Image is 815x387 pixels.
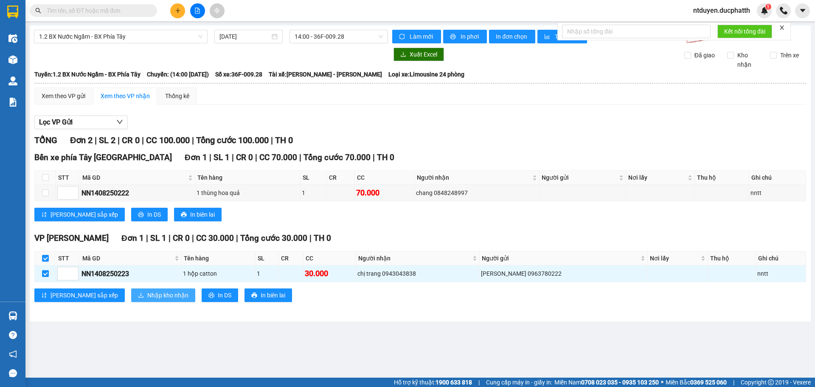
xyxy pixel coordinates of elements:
span: question-circle [9,331,17,339]
td: NN1408250222 [80,185,195,201]
th: CC [355,171,415,185]
span: Miền Nam [554,378,659,387]
div: 70.000 [356,187,413,199]
button: In đơn chọn [489,30,535,43]
span: | [309,233,312,243]
span: 1 [767,4,770,10]
span: In đơn chọn [496,32,528,41]
button: Kết nối tổng đài [717,25,772,38]
span: file-add [194,8,200,14]
span: [PERSON_NAME] sắp xếp [51,210,118,219]
button: printerIn biên lai [174,208,222,221]
button: printerIn DS [202,288,238,302]
span: down [116,119,123,125]
span: [PERSON_NAME] sắp xếp [51,291,118,300]
span: Làm mới [410,32,434,41]
span: CC 30.000 [196,233,234,243]
button: sort-ascending[PERSON_NAME] sắp xếp [34,208,125,221]
button: caret-down [795,3,810,18]
span: | [192,233,194,243]
span: | [232,153,234,162]
span: SL 2 [99,135,115,145]
th: Thu hộ [695,171,749,185]
span: 14:00 - 36F-009.28 [295,30,383,43]
span: In DS [218,291,231,300]
span: download [138,292,144,299]
div: NN1408250223 [81,268,180,279]
span: | [299,153,301,162]
button: printerIn biên lai [244,288,292,302]
span: CR 0 [173,233,190,243]
span: Đơn 2 [70,135,93,145]
th: CC [304,251,356,266]
span: | [255,153,257,162]
span: notification [9,350,17,358]
span: | [146,233,148,243]
div: NN1408250222 [81,188,194,198]
span: search [35,8,41,14]
span: TỔNG [34,135,57,145]
span: | [95,135,97,145]
div: nntt [757,269,804,278]
div: chị trang 0943043838 [357,269,478,278]
strong: 0369 525 060 [690,379,727,386]
img: phone-icon [780,7,787,14]
span: plus [175,8,181,14]
span: Kho nhận [734,51,764,69]
span: caret-down [799,7,807,14]
div: 30.000 [305,268,354,280]
button: printerIn phơi [443,30,487,43]
span: Tài xế: [PERSON_NAME] - [PERSON_NAME] [269,70,382,79]
button: downloadNhập kho nhận [131,288,195,302]
span: | [209,153,211,162]
input: 14/08/2025 [219,32,270,41]
span: | [478,378,480,387]
span: Người gửi [482,254,638,263]
span: Lọc VP Gửi [39,117,73,127]
img: solution-icon [8,98,17,107]
span: TH 0 [275,135,293,145]
button: file-add [190,3,205,18]
strong: 1900 633 818 [436,379,472,386]
span: 1.2 BX Nước Ngầm - BX Phía Tây [39,30,202,43]
span: | [236,233,238,243]
span: Chuyến: (14:00 [DATE]) [147,70,209,79]
button: plus [170,3,185,18]
span: TH 0 [314,233,331,243]
span: copyright [768,379,774,385]
div: [PERSON_NAME] 0963780222 [481,269,646,278]
button: bar-chartThống kê [537,30,587,43]
span: Đơn 1 [185,153,207,162]
span: Tổng cước 100.000 [196,135,269,145]
button: aim [210,3,225,18]
img: warehouse-icon [8,55,17,64]
td: NN1408250223 [80,266,182,282]
span: Trên xe [777,51,802,60]
button: sort-ascending[PERSON_NAME] sắp xếp [34,288,125,302]
span: Cung cấp máy in - giấy in: [486,378,552,387]
span: sort-ascending [41,292,47,299]
th: SL [301,171,326,185]
div: chang 0848248997 [416,188,538,198]
span: printer [181,212,187,218]
span: In biên lai [190,210,215,219]
div: 1 hộp catton [183,269,254,278]
button: printerIn DS [131,208,168,221]
span: CC 70.000 [259,153,297,162]
span: Miền Bắc [666,378,727,387]
span: SL 1 [150,233,166,243]
span: ntduyen.ducphatth [686,5,757,16]
button: syncLàm mới [392,30,441,43]
span: Đơn 1 [121,233,144,243]
span: Người nhận [417,173,531,182]
span: bar-chart [544,34,551,40]
th: Thu hộ [708,251,756,266]
span: sync [399,34,406,40]
span: VP [PERSON_NAME] [34,233,109,243]
img: icon-new-feature [761,7,768,14]
span: | [142,135,144,145]
span: | [169,233,171,243]
span: | [118,135,120,145]
span: CR 0 [236,153,253,162]
th: Ghi chú [756,251,806,266]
